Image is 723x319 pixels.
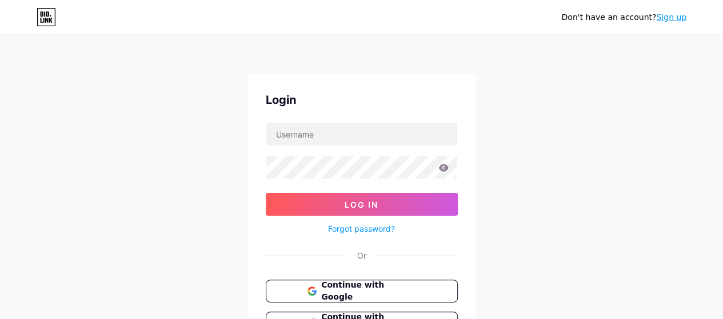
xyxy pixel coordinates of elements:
[266,193,458,216] button: Log In
[345,200,378,209] span: Log In
[321,279,416,303] span: Continue with Google
[266,91,458,108] div: Login
[266,123,457,146] input: Username
[357,249,366,261] div: Or
[328,223,395,235] a: Forgot password?
[656,13,686,22] a: Sign up
[561,11,686,23] div: Don't have an account?
[266,280,458,302] button: Continue with Google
